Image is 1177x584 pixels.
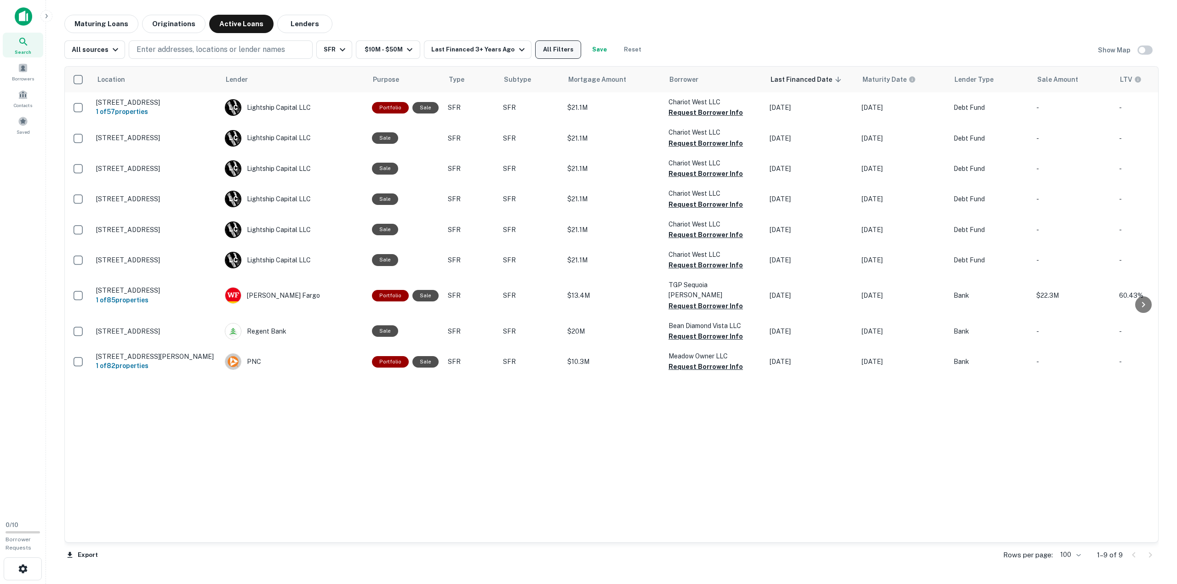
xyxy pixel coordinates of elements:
p: L C [229,164,237,173]
p: SFR [503,194,558,204]
div: Search [3,33,43,57]
p: [DATE] [862,290,944,301]
p: 1–9 of 9 [1097,550,1123,561]
p: $21.1M [567,255,659,265]
p: [STREET_ADDRESS] [96,256,216,264]
p: [STREET_ADDRESS] [96,134,216,142]
img: picture [225,323,241,339]
div: 100 [1057,548,1082,561]
div: Lightship Capital LLC [225,130,363,147]
button: Active Loans [209,15,274,33]
p: [STREET_ADDRESS] [96,164,216,173]
img: picture [225,354,241,369]
p: [DATE] [770,357,852,367]
div: Sale [372,163,398,174]
div: Sale [372,325,398,337]
span: - [1119,135,1122,142]
div: Sale [412,102,439,113]
button: Export [64,548,100,562]
div: This is a portfolio loan with 85 properties [372,290,409,301]
p: [DATE] [862,164,944,174]
div: Maturity dates displayed may be estimated. Please contact the lender for the most accurate maturi... [863,74,916,85]
p: [DATE] [862,326,944,336]
span: Purpose [373,74,411,85]
p: [DATE] [862,357,944,367]
span: - [1119,226,1122,233]
span: Maturity dates displayed may be estimated. Please contact the lender for the most accurate maturi... [863,74,928,85]
h6: Maturity Date [863,74,907,85]
p: $20M [567,326,659,336]
div: Sale [412,290,439,301]
th: Subtype [498,67,563,92]
button: Request Borrower Info [668,107,743,118]
p: - [1036,194,1110,204]
p: SFR [448,326,494,336]
button: Request Borrower Info [668,260,743,271]
h6: 1 of 85 properties [96,295,216,305]
p: Bank [954,326,1027,336]
span: - [1119,104,1122,111]
button: All Filters [535,40,581,59]
p: - [1036,225,1110,235]
p: SFR [448,255,494,265]
th: Maturity dates displayed may be estimated. Please contact the lender for the most accurate maturi... [857,67,949,92]
p: Rows per page: [1003,550,1053,561]
button: Request Borrower Info [668,331,743,342]
div: Lightship Capital LLC [225,160,363,177]
p: [DATE] [770,290,852,301]
div: Lightship Capital LLC [225,252,363,268]
p: [STREET_ADDRESS] [96,327,216,335]
span: Type [449,74,464,85]
p: Enter addresses, locations or lender names [137,44,285,55]
div: Regent Bank [225,323,363,340]
div: Lightship Capital LLC [225,99,363,116]
p: SFR [503,164,558,174]
button: Request Borrower Info [668,199,743,210]
span: Borrowers [12,75,34,82]
p: Chariot West LLC [668,188,760,198]
p: SFR [503,255,558,265]
div: Sale [412,356,439,368]
p: Bean Diamond Vista LLC [668,321,760,331]
p: L C [229,103,237,113]
p: $21.1M [567,225,659,235]
span: - [1119,256,1122,264]
p: $21.1M [567,194,659,204]
button: Last Financed 3+ Years Ago [424,40,531,59]
p: SFR [448,357,494,367]
button: Reset [618,40,647,59]
button: Lenders [277,15,332,33]
p: SFR [448,225,494,235]
button: Maturing Loans [64,15,138,33]
button: Request Borrower Info [668,361,743,372]
a: Borrowers [3,59,43,84]
p: $21.1M [567,164,659,174]
p: [DATE] [770,194,852,204]
p: [DATE] [770,255,852,265]
th: Purpose [367,67,443,92]
a: Contacts [3,86,43,111]
p: Debt Fund [954,194,1027,204]
p: TGP Sequoia [PERSON_NAME] [668,280,760,300]
p: Debt Fund [954,102,1027,113]
p: $10.3M [567,357,659,367]
span: Lender [226,74,248,85]
iframe: Chat Widget [1131,510,1177,555]
p: SFR [503,357,558,367]
p: Chariot West LLC [668,97,760,107]
span: - [1119,195,1122,203]
div: Sale [372,132,398,144]
p: Chariot West LLC [668,127,760,137]
div: Saved [3,113,43,137]
span: Sale Amount [1037,74,1090,85]
p: Bank [954,290,1027,301]
p: $13.4M [567,290,659,301]
p: Bank [954,357,1027,367]
div: Sale [372,224,398,235]
th: Lender Type [949,67,1032,92]
p: SFR [503,225,558,235]
button: All sources [64,40,125,59]
p: [DATE] [770,326,852,336]
p: L C [229,255,237,265]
